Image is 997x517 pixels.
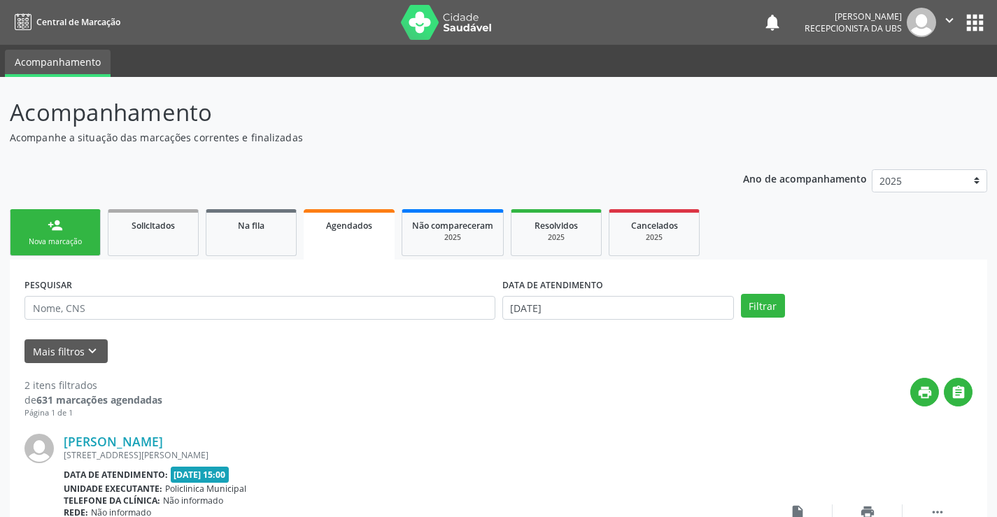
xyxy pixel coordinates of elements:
[171,467,229,483] span: [DATE] 15:00
[132,220,175,232] span: Solicitados
[963,10,987,35] button: apps
[412,220,493,232] span: Não compareceram
[631,220,678,232] span: Cancelados
[619,232,689,243] div: 2025
[24,434,54,463] img: img
[907,8,936,37] img: img
[910,378,939,406] button: print
[10,95,694,130] p: Acompanhamento
[163,495,223,507] span: Não informado
[24,378,162,392] div: 2 itens filtrados
[10,10,120,34] a: Central de Marcação
[165,483,246,495] span: Policlinica Municipal
[763,13,782,32] button: notifications
[64,495,160,507] b: Telefone da clínica:
[936,8,963,37] button: 
[36,393,162,406] strong: 631 marcações agendadas
[24,339,108,364] button: Mais filtroskeyboard_arrow_down
[805,22,902,34] span: Recepcionista da UBS
[24,407,162,419] div: Página 1 de 1
[24,392,162,407] div: de
[24,274,72,296] label: PESQUISAR
[24,296,495,320] input: Nome, CNS
[64,434,163,449] a: [PERSON_NAME]
[48,218,63,233] div: person_add
[64,469,168,481] b: Data de atendimento:
[238,220,264,232] span: Na fila
[521,232,591,243] div: 2025
[502,296,734,320] input: Selecione um intervalo
[326,220,372,232] span: Agendados
[944,378,973,406] button: 
[805,10,902,22] div: [PERSON_NAME]
[412,232,493,243] div: 2025
[64,483,162,495] b: Unidade executante:
[917,385,933,400] i: print
[951,385,966,400] i: 
[36,16,120,28] span: Central de Marcação
[535,220,578,232] span: Resolvidos
[502,274,603,296] label: DATA DE ATENDIMENTO
[85,344,100,359] i: keyboard_arrow_down
[741,294,785,318] button: Filtrar
[64,449,763,461] div: [STREET_ADDRESS][PERSON_NAME]
[20,236,90,247] div: Nova marcação
[10,130,694,145] p: Acompanhe a situação das marcações correntes e finalizadas
[5,50,111,77] a: Acompanhamento
[743,169,867,187] p: Ano de acompanhamento
[942,13,957,28] i: 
